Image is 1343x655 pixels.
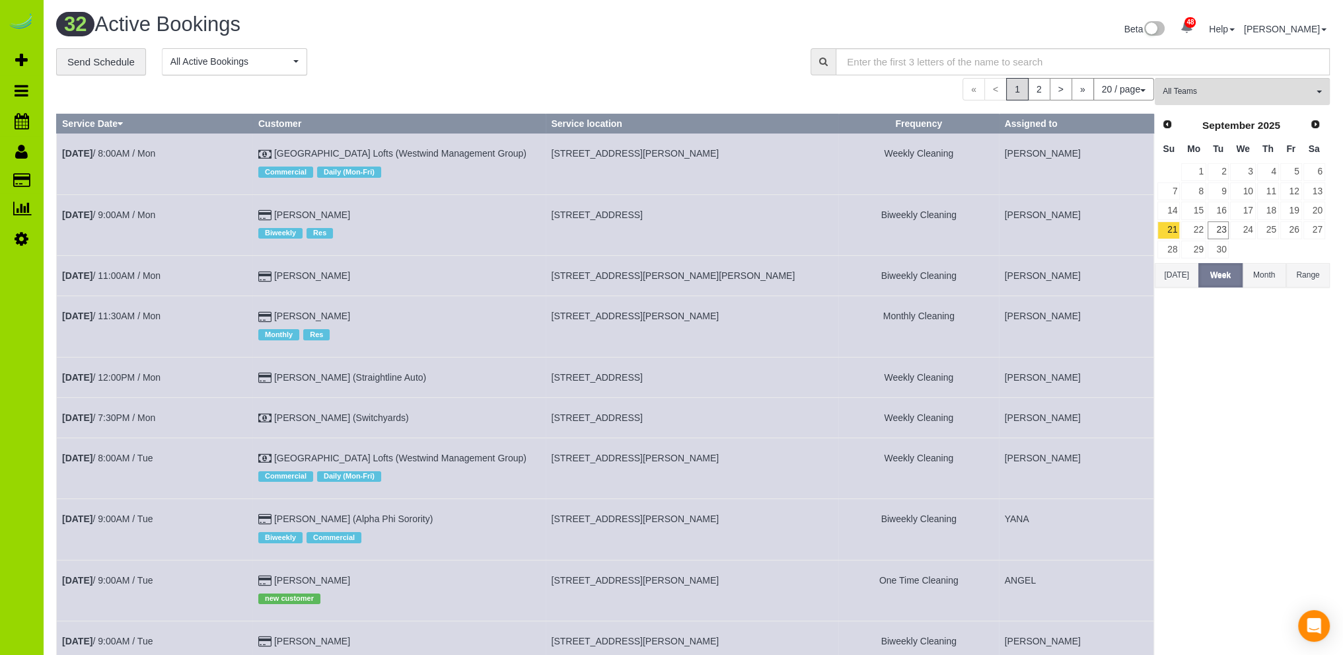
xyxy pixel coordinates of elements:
[1143,21,1165,38] img: New interface
[1303,163,1325,181] a: 6
[999,499,1153,560] td: Assigned to
[551,210,642,220] span: [STREET_ADDRESS]
[56,13,683,36] h1: Active Bookings
[274,311,350,321] a: [PERSON_NAME]
[1181,163,1206,181] a: 1
[57,438,253,498] td: Schedule date
[252,560,545,621] td: Customer
[258,471,313,482] span: Commercial
[57,194,253,255] td: Schedule date
[546,114,838,134] th: Service location
[546,256,838,296] td: Service location
[62,270,92,281] b: [DATE]
[838,357,999,397] td: Frequency
[258,228,303,239] span: Biweekly
[57,114,253,134] th: Service Date
[56,12,94,36] span: 32
[1298,610,1330,642] div: Open Intercom Messenger
[274,270,350,281] a: [PERSON_NAME]
[1303,221,1325,239] a: 27
[62,270,161,281] a: [DATE]/ 11:00AM / Mon
[252,134,545,194] td: Customer
[258,414,272,423] i: Cash Payment
[258,515,272,524] i: Credit Card Payment
[56,48,146,76] a: Send Schedule
[546,194,838,255] td: Service location
[1006,78,1029,100] span: 1
[258,373,272,383] i: Credit Card Payment
[1280,221,1302,239] a: 26
[838,397,999,438] td: Frequency
[1157,221,1180,239] a: 21
[1230,182,1255,200] a: 10
[1310,119,1321,130] span: Next
[1163,86,1313,97] span: All Teams
[546,134,838,194] td: Service location
[62,210,155,220] a: [DATE]/ 9:00AM / Mon
[62,311,92,321] b: [DATE]
[838,194,999,255] td: Frequency
[1209,24,1235,34] a: Help
[274,453,526,463] a: [GEOGRAPHIC_DATA] Lofts (Westwind Management Group)
[1208,241,1229,258] a: 30
[307,228,333,239] span: Res
[1257,221,1279,239] a: 25
[1155,78,1330,105] button: All Teams
[838,296,999,357] td: Frequency
[170,55,290,68] span: All Active Bookings
[838,560,999,621] td: Frequency
[252,499,545,560] td: Customer
[57,397,253,438] td: Schedule date
[62,514,153,524] a: [DATE]/ 9:00AM / Tue
[62,372,161,383] a: [DATE]/ 12:00PM / Mon
[546,560,838,621] td: Service location
[1230,163,1255,181] a: 3
[1174,13,1200,42] a: 48
[1244,24,1326,34] a: [PERSON_NAME]
[62,575,153,586] a: [DATE]/ 9:00AM / Tue
[999,296,1153,357] td: Assigned to
[1236,143,1250,154] span: Wednesday
[252,296,545,357] td: Customer
[1162,119,1173,130] span: Prev
[1198,263,1242,288] button: Week
[303,329,330,340] span: Res
[62,575,92,586] b: [DATE]
[1257,182,1279,200] a: 11
[838,438,999,498] td: Frequency
[1257,202,1279,219] a: 18
[1303,182,1325,200] a: 13
[252,114,545,134] th: Customer
[551,453,719,463] span: [STREET_ADDRESS][PERSON_NAME]
[1230,221,1255,239] a: 24
[258,272,272,282] i: Credit Card Payment
[317,471,381,482] span: Daily (Mon-Fri)
[546,438,838,498] td: Service location
[62,210,92,220] b: [DATE]
[1093,78,1154,100] button: 20 / page
[258,150,272,159] i: Check Payment
[252,256,545,296] td: Customer
[1257,163,1279,181] a: 4
[258,313,272,322] i: Credit Card Payment
[1071,78,1094,100] a: »
[1157,182,1180,200] a: 7
[62,636,92,646] b: [DATE]
[1157,241,1180,258] a: 28
[317,167,381,177] span: Daily (Mon-Fri)
[551,575,719,586] span: [STREET_ADDRESS][PERSON_NAME]
[546,397,838,438] td: Service location
[551,270,795,281] span: [STREET_ADDRESS][PERSON_NAME][PERSON_NAME]
[258,167,313,177] span: Commercial
[274,412,409,423] a: [PERSON_NAME] (Switchyards)
[551,412,642,423] span: [STREET_ADDRESS]
[1230,202,1255,219] a: 17
[838,499,999,560] td: Frequency
[1202,120,1255,131] span: September
[999,357,1153,397] td: Assigned to
[252,397,545,438] td: Customer
[1158,116,1177,134] a: Prev
[57,499,253,560] td: Schedule date
[999,438,1153,498] td: Assigned to
[984,78,1007,100] span: <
